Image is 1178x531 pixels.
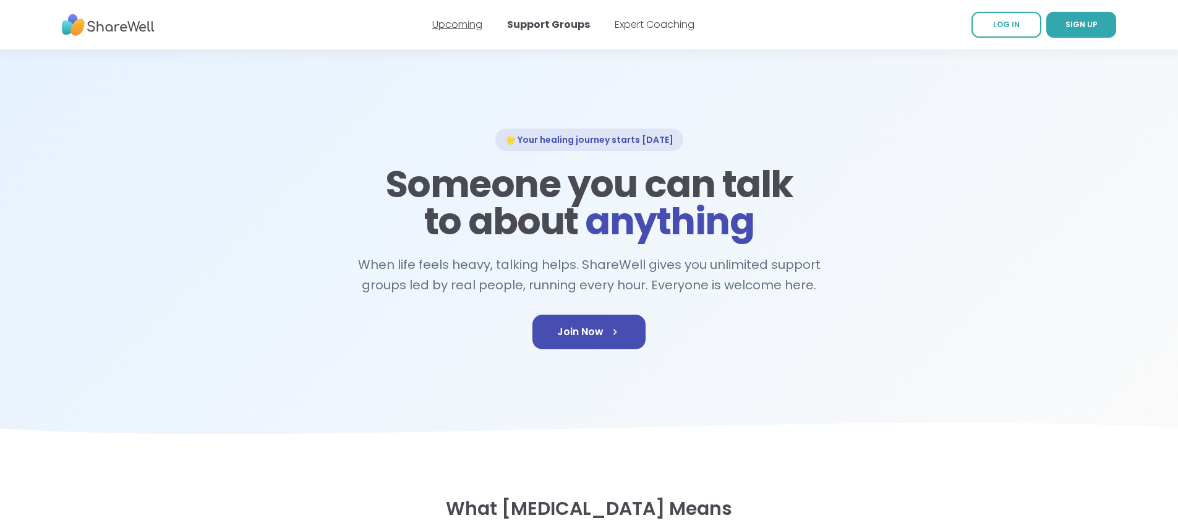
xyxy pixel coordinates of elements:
span: anything [585,195,754,247]
h3: What [MEDICAL_DATA] Means [312,498,866,520]
div: 🌟 Your healing journey starts [DATE] [495,129,683,151]
a: SIGN UP [1046,12,1116,38]
span: LOG IN [993,19,1020,30]
a: Expert Coaching [615,17,694,32]
h2: When life feels heavy, talking helps. ShareWell gives you unlimited support groups led by real pe... [352,255,827,295]
span: Join Now [557,325,621,339]
a: Upcoming [432,17,482,32]
a: LOG IN [971,12,1041,38]
a: Support Groups [507,17,590,32]
span: SIGN UP [1065,19,1098,30]
h1: Someone you can talk to about [382,166,797,240]
img: ShareWell Nav Logo [62,8,155,42]
a: Join Now [532,315,646,349]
